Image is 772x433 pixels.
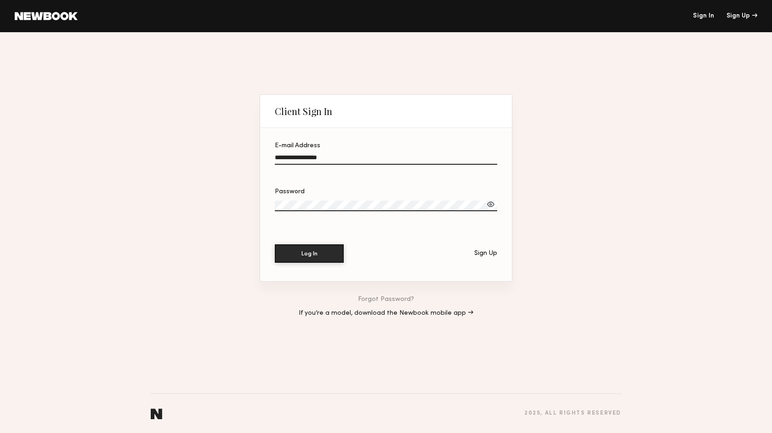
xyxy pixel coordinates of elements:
[299,310,473,317] a: If you’re a model, download the Newbook mobile app →
[727,13,757,19] div: Sign Up
[275,244,344,263] button: Log In
[275,189,497,195] div: Password
[693,13,714,19] a: Sign In
[474,250,497,257] div: Sign Up
[358,296,414,303] a: Forgot Password?
[524,410,621,416] div: 2025 , all rights reserved
[275,154,497,165] input: E-mail Address
[275,201,497,211] input: Password
[275,143,497,149] div: E-mail Address
[275,106,332,117] div: Client Sign In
